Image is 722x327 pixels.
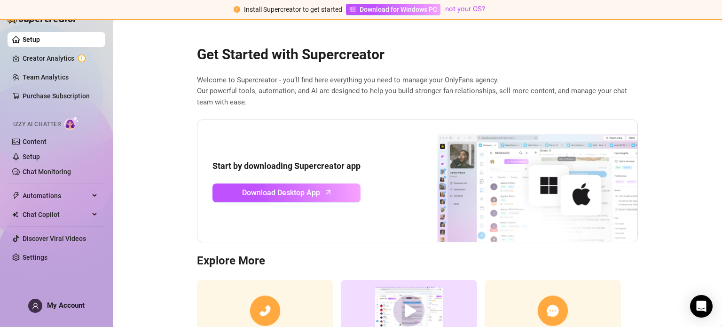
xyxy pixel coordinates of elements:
a: Setup [23,36,40,43]
span: windows [349,6,356,13]
a: Download Desktop Apparrow-up [212,183,361,202]
a: Purchase Subscription [23,92,90,100]
span: Chat Copilot [23,207,89,222]
img: AI Chatter [64,116,79,130]
a: Setup [23,153,40,160]
a: Team Analytics [23,73,69,81]
span: user [32,303,39,310]
img: Chat Copilot [12,211,18,218]
a: Settings [23,254,47,261]
div: Open Intercom Messenger [690,295,713,318]
strong: Start by downloading Supercreator app [212,161,361,171]
span: Welcome to Supercreator - you’ll find here everything you need to manage your OnlyFans agency. Ou... [197,75,638,108]
h3: Explore More [197,254,638,269]
a: Download for Windows PC [346,4,440,15]
a: Creator Analytics exclamation-circle [23,51,98,66]
span: thunderbolt [12,192,20,199]
a: Discover Viral Videos [23,235,86,242]
span: Install Supercreator to get started [244,6,342,13]
a: not your OS? [445,5,485,13]
a: Content [23,138,47,145]
h2: Get Started with Supercreator [197,46,638,64]
span: Izzy AI Chatter [13,120,61,129]
span: exclamation-circle [234,6,240,13]
span: arrow-up [323,187,334,198]
a: Chat Monitoring [23,168,71,175]
span: Automations [23,188,89,203]
span: Download Desktop App [242,187,320,199]
span: My Account [47,301,85,310]
img: download app [402,120,637,242]
span: Download for Windows PC [360,4,437,15]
